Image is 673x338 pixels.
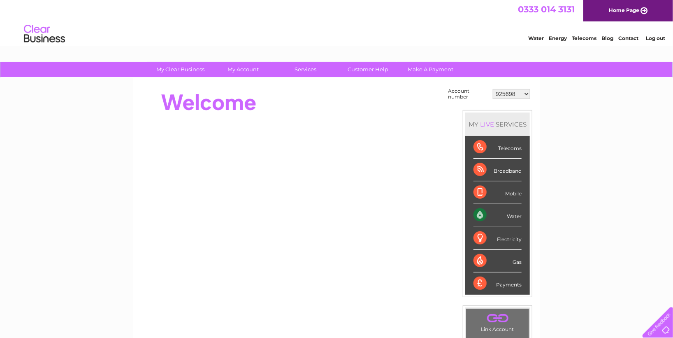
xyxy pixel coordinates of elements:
a: Blog [601,35,613,41]
a: My Clear Business [147,62,215,77]
a: Make A Payment [397,62,465,77]
a: Water [528,35,544,41]
div: Electricity [473,227,522,250]
div: Gas [473,250,522,272]
div: Mobile [473,181,522,204]
div: MY SERVICES [465,113,530,136]
div: Payments [473,272,522,295]
a: Contact [618,35,638,41]
a: Services [272,62,340,77]
div: Broadband [473,159,522,181]
div: Water [473,204,522,227]
img: logo.png [23,21,65,47]
td: Link Account [466,308,529,334]
a: . [468,311,527,325]
a: Energy [549,35,567,41]
a: Customer Help [334,62,402,77]
a: Telecoms [572,35,596,41]
a: 0333 014 3131 [518,4,575,14]
a: Log out [646,35,665,41]
a: My Account [209,62,277,77]
div: LIVE [478,120,496,128]
td: Account number [446,86,491,102]
div: Telecoms [473,136,522,159]
div: Clear Business is a trading name of Verastar Limited (registered in [GEOGRAPHIC_DATA] No. 3667643... [143,5,531,40]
